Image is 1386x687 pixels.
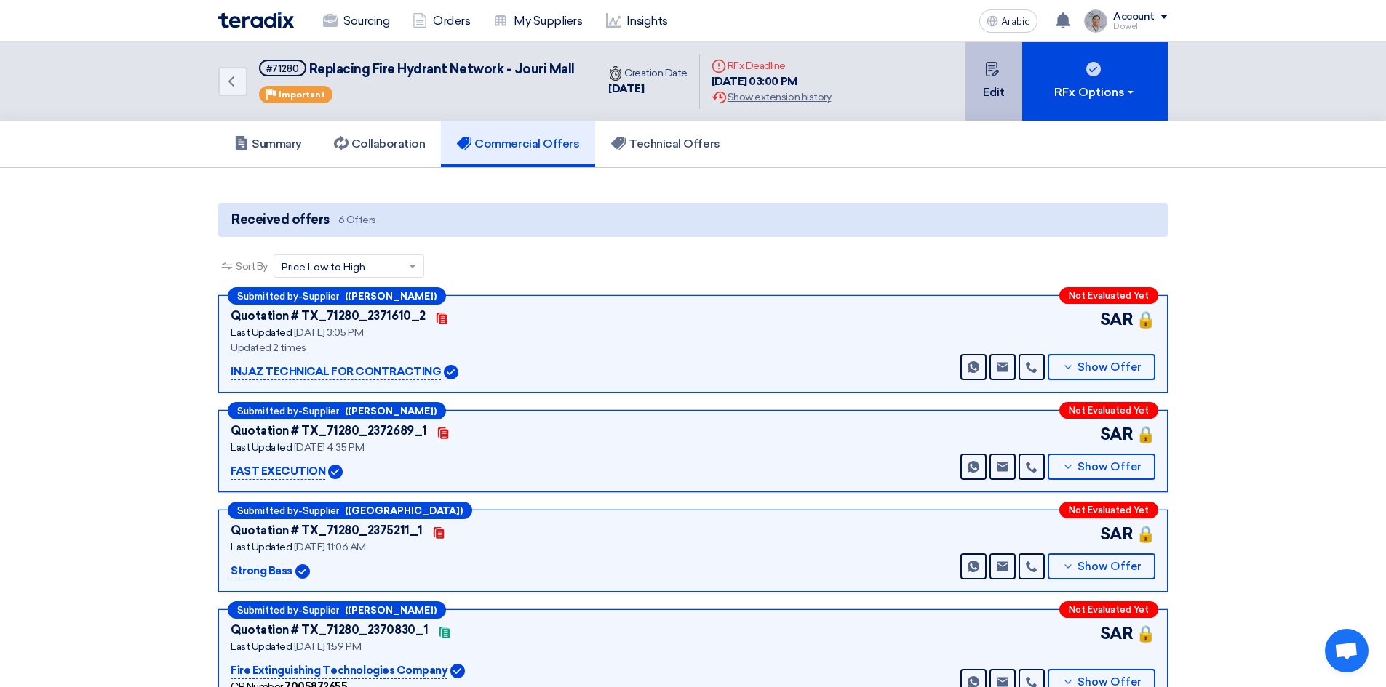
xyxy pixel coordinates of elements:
button: RFx Options [1022,42,1168,121]
font: RFx Options [1054,85,1125,99]
font: Supplier [303,291,339,302]
a: My Suppliers [482,5,594,37]
font: My Suppliers [514,14,582,28]
button: Show Offer [1048,454,1155,480]
font: ([PERSON_NAME]) [345,406,437,417]
font: Last Updated [231,640,292,653]
font: [DATE] 03:00 PM [712,75,797,88]
font: Sourcing [343,14,389,28]
font: Quotation # TX_71280_2371610_2 [231,309,426,323]
a: Summary [218,121,318,167]
font: Not Evaluated Yet [1069,290,1149,301]
font: - [298,505,303,516]
button: Edit [965,42,1022,121]
font: Submitted by [237,605,298,616]
font: Last Updated [231,441,292,454]
font: 6 Offers [338,214,376,226]
font: Technical Offers [629,137,720,150]
font: Last Updated [231,326,292,339]
img: Verified Account [295,564,310,579]
font: FAST EXECUTION [231,465,325,478]
font: SAR [1100,524,1134,544]
font: Show Offer [1078,460,1142,473]
font: Fire Extinguishing Technologies Company [231,664,447,677]
font: - [298,291,303,302]
font: Price Low to High [282,261,365,273]
font: Show Offer [1078,560,1142,573]
font: Submitted by [237,291,298,302]
font: ([GEOGRAPHIC_DATA]) [345,505,463,516]
font: Updated 2 times [231,342,306,354]
div: Open chat [1325,629,1369,672]
button: Arabic [979,9,1037,33]
font: 🔒 [1136,624,1155,643]
font: ([PERSON_NAME]) [345,605,437,616]
font: ([PERSON_NAME]) [345,291,437,302]
font: Supplier [303,605,339,616]
font: Quotation # TX_71280_2370830_1 [231,623,429,637]
font: Collaboration [351,137,426,150]
img: Verified Account [450,664,465,678]
font: [DATE] 3:05 PM [294,326,363,339]
button: Show Offer [1048,553,1155,579]
font: RFx Deadline [728,60,786,72]
font: Quotation # TX_71280_2372689_1 [231,424,427,438]
img: Verified Account [328,465,343,479]
img: Verified Account [444,365,458,379]
font: Not Evaluated Yet [1069,405,1149,416]
font: Arabic [1001,15,1030,28]
font: SAR [1100,425,1134,444]
font: [DATE] [608,82,644,95]
font: Last Updated [231,541,292,553]
font: Show extension history [728,91,831,103]
font: INJAZ TECHNICAL FOR CONTRACTING [231,365,441,378]
a: Orders [401,5,482,37]
a: Sourcing [311,5,401,37]
font: Insights [626,14,668,28]
font: Edit [983,85,1005,99]
button: Show Offer [1048,354,1155,380]
img: Teradix logo [218,12,294,28]
font: - [298,605,303,616]
img: IMG_1753965247717.jpg [1084,9,1107,33]
font: Orders [433,14,470,28]
font: #71280 [266,63,299,74]
font: Summary [252,137,302,150]
font: - [298,406,303,417]
font: Supplier [303,505,339,516]
font: Not Evaluated Yet [1069,505,1149,515]
a: Insights [594,5,680,37]
font: Sort By [236,260,268,273]
font: SAR [1100,624,1134,643]
font: Creation Date [624,67,688,79]
font: Strong Bass [231,564,292,577]
a: Collaboration [318,121,442,167]
font: [DATE] 11:06 AM [294,541,366,553]
font: Commercial Offers [474,137,579,150]
font: 🔒 [1136,310,1155,329]
font: Received offers [231,212,330,228]
font: Supplier [303,406,339,417]
font: Submitted by [237,505,298,516]
font: Show Offer [1078,361,1142,374]
font: Replacing Fire Hydrant Network - Jouri Mall [309,61,575,77]
a: Technical Offers [595,121,736,167]
font: Dowel [1113,22,1138,31]
font: Not Evaluated Yet [1069,604,1149,615]
font: Important [279,89,325,100]
font: Quotation # TX_71280_2375211_1 [231,523,423,537]
font: SAR [1100,310,1134,329]
font: Submitted by [237,406,298,417]
font: 🔒 [1136,425,1155,444]
h5: Replacing Fire Hydrant Network - Jouri Mall [259,60,575,78]
font: Account [1113,10,1155,23]
font: 🔒 [1136,524,1155,544]
font: [DATE] 4:35 PM [294,441,364,454]
a: Commercial Offers [441,121,595,167]
font: [DATE] 1:59 PM [294,640,361,653]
